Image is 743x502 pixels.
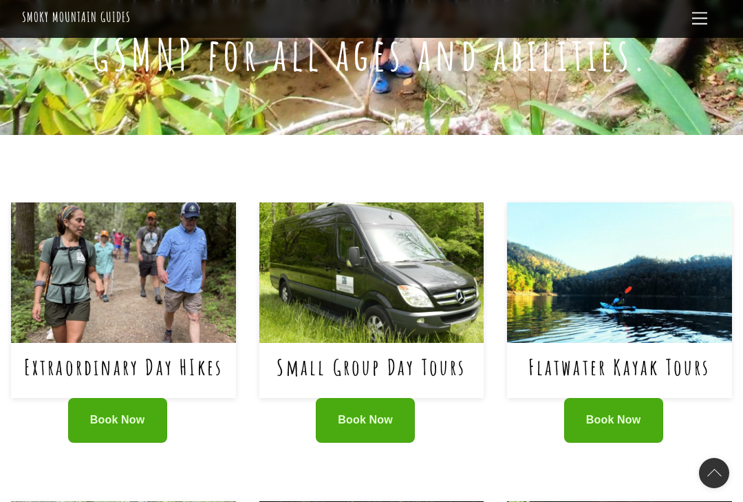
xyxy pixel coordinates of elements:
[24,353,224,381] a: Extraordinary Day HIkes
[528,353,710,381] a: Flatwater Kayak Tours
[90,413,145,428] span: Book Now
[507,202,732,343] img: Flatwater Kayak Tours
[686,6,713,32] a: Menu
[68,398,167,443] a: Book Now
[586,413,641,428] span: Book Now
[338,413,393,428] span: Book Now
[564,398,663,443] a: Book Now
[11,202,236,343] img: Extraordinary Day HIkes
[259,202,484,343] img: Small Group Day Tours
[316,398,415,443] a: Book Now
[22,8,130,25] a: Smoky Mountain Guides
[277,353,466,381] a: Small Group Day Tours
